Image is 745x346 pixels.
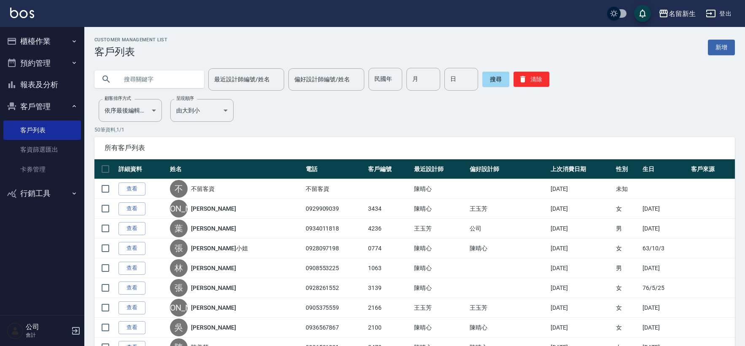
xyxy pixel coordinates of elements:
[412,298,468,318] td: 王玉芳
[689,159,735,179] th: 客戶來源
[118,242,145,255] a: 查看
[412,258,468,278] td: 陳晴心
[118,321,145,334] a: 查看
[3,182,81,204] button: 行銷工具
[614,318,640,338] td: 女
[99,99,162,122] div: 依序最後編輯時間
[614,258,640,278] td: 男
[94,37,167,43] h2: Customer Management List
[549,219,614,239] td: [DATE]
[118,301,145,314] a: 查看
[366,258,412,278] td: 1063
[94,126,735,134] p: 50 筆資料, 1 / 1
[549,159,614,179] th: 上次消費日期
[412,318,468,338] td: 陳晴心
[168,159,303,179] th: 姓名
[170,99,234,122] div: 由大到小
[366,199,412,219] td: 3434
[412,159,468,179] th: 最近設計師
[640,219,689,239] td: [DATE]
[702,6,735,21] button: 登出
[26,331,69,339] p: 會計
[634,5,651,22] button: save
[304,258,366,278] td: 0908553225
[549,278,614,298] td: [DATE]
[412,179,468,199] td: 陳晴心
[170,259,188,277] div: 林
[118,202,145,215] a: 查看
[468,199,549,219] td: 王玉芳
[366,318,412,338] td: 2100
[191,204,236,213] a: [PERSON_NAME]
[614,298,640,318] td: 女
[655,5,699,22] button: 名留新生
[170,200,188,217] div: [PERSON_NAME]
[640,199,689,219] td: [DATE]
[366,219,412,239] td: 4236
[170,299,188,316] div: [PERSON_NAME]
[640,258,689,278] td: [DATE]
[304,219,366,239] td: 0934011818
[191,264,236,272] a: [PERSON_NAME]
[412,239,468,258] td: 陳晴心
[170,180,188,198] div: 不
[640,239,689,258] td: 63/10/3
[669,8,696,19] div: 名留新生
[549,318,614,338] td: [DATE]
[468,219,549,239] td: 公司
[26,323,69,331] h5: 公司
[191,185,215,193] a: 不留客資
[304,179,366,199] td: 不留客資
[118,222,145,235] a: 查看
[3,160,81,179] a: 卡券管理
[366,278,412,298] td: 3139
[708,40,735,55] a: 新增
[3,96,81,118] button: 客戶管理
[118,68,197,91] input: 搜尋關鍵字
[3,52,81,74] button: 預約管理
[191,303,236,312] a: [PERSON_NAME]
[614,159,640,179] th: 性別
[640,278,689,298] td: 76/5/25
[468,298,549,318] td: 王玉芳
[176,95,194,102] label: 呈現順序
[549,179,614,199] td: [DATE]
[614,199,640,219] td: 女
[191,244,247,252] a: [PERSON_NAME]小姐
[3,74,81,96] button: 報表及分析
[412,278,468,298] td: 陳晴心
[118,262,145,275] a: 查看
[549,258,614,278] td: [DATE]
[170,220,188,237] div: 葉
[468,318,549,338] td: 陳晴心
[549,298,614,318] td: [DATE]
[614,239,640,258] td: 女
[304,278,366,298] td: 0928261552
[614,219,640,239] td: 男
[614,179,640,199] td: 未知
[118,282,145,295] a: 查看
[170,279,188,297] div: 張
[191,323,236,332] a: [PERSON_NAME]
[412,199,468,219] td: 陳晴心
[94,46,167,58] h3: 客戶列表
[10,8,34,18] img: Logo
[191,284,236,292] a: [PERSON_NAME]
[118,182,145,196] a: 查看
[170,319,188,336] div: 吳
[366,298,412,318] td: 2166
[482,72,509,87] button: 搜尋
[304,199,366,219] td: 0929909039
[468,159,549,179] th: 偏好設計師
[640,298,689,318] td: [DATE]
[105,144,725,152] span: 所有客戶列表
[640,159,689,179] th: 生日
[640,318,689,338] td: [DATE]
[7,322,24,339] img: Person
[366,239,412,258] td: 0774
[3,140,81,159] a: 客資篩選匯出
[366,159,412,179] th: 客戶編號
[304,298,366,318] td: 0905375559
[304,318,366,338] td: 0936567867
[3,121,81,140] a: 客戶列表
